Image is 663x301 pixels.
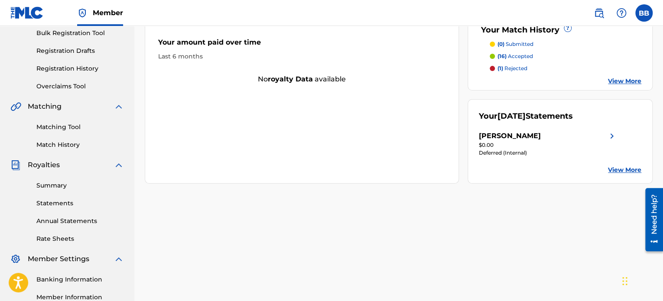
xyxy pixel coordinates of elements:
[93,8,123,18] span: Member
[36,82,124,91] a: Overclaims Tool
[479,149,617,157] div: Deferred (Internal)
[10,160,21,170] img: Royalties
[497,41,504,47] span: (0)
[590,4,608,22] a: Public Search
[114,160,124,170] img: expand
[36,64,124,73] a: Registration History
[490,65,641,72] a: (1) rejected
[36,140,124,149] a: Match History
[616,8,627,18] img: help
[479,131,617,157] a: [PERSON_NAME]right chevron icon$0.00Deferred (Internal)
[479,24,641,36] div: Your Match History
[479,141,617,149] div: $0.00
[479,110,573,122] div: Your Statements
[564,25,571,32] span: ?
[28,254,89,264] span: Member Settings
[36,46,124,55] a: Registration Drafts
[28,160,60,170] span: Royalties
[635,4,653,22] div: User Menu
[114,254,124,264] img: expand
[497,40,533,48] p: submitted
[158,37,445,52] div: Your amount paid over time
[114,101,124,112] img: expand
[28,101,62,112] span: Matching
[620,259,663,301] iframe: Chat Widget
[158,52,445,61] div: Last 6 months
[479,131,541,141] div: [PERSON_NAME]
[608,165,641,175] a: View More
[497,52,533,60] p: accepted
[145,74,458,84] div: No available
[497,111,526,121] span: [DATE]
[613,4,630,22] div: Help
[497,65,503,71] span: (1)
[268,75,313,83] strong: royalty data
[36,275,124,284] a: Banking Information
[36,123,124,132] a: Matching Tool
[10,101,21,112] img: Matching
[490,40,641,48] a: (0) submitted
[497,65,527,72] p: rejected
[10,6,44,19] img: MLC Logo
[36,217,124,226] a: Annual Statements
[622,268,627,294] div: Drag
[490,52,641,60] a: (16) accepted
[36,199,124,208] a: Statements
[607,131,617,141] img: right chevron icon
[36,29,124,38] a: Bulk Registration Tool
[36,181,124,190] a: Summary
[497,53,507,59] span: (16)
[594,8,604,18] img: search
[608,77,641,86] a: View More
[77,8,88,18] img: Top Rightsholder
[10,254,21,264] img: Member Settings
[639,185,663,255] iframe: Resource Center
[36,234,124,243] a: Rate Sheets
